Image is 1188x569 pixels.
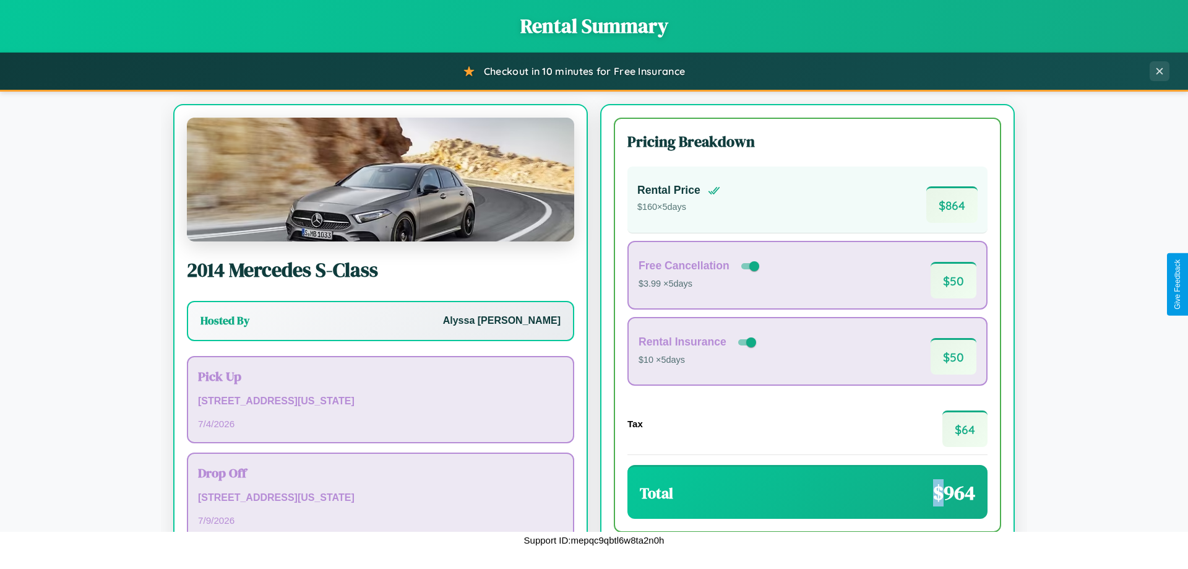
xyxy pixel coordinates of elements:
h3: Drop Off [198,464,563,482]
p: 7 / 4 / 2026 [198,415,563,432]
h3: Total [640,483,673,503]
h3: Pick Up [198,367,563,385]
h4: Free Cancellation [639,259,730,272]
h2: 2014 Mercedes S-Class [187,256,574,284]
p: 7 / 9 / 2026 [198,512,563,529]
span: $ 50 [931,338,976,375]
h4: Rental Insurance [639,336,726,349]
h3: Pricing Breakdown [627,131,988,152]
p: [STREET_ADDRESS][US_STATE] [198,489,563,507]
h4: Rental Price [637,184,700,197]
span: Checkout in 10 minutes for Free Insurance [484,65,685,77]
p: [STREET_ADDRESS][US_STATE] [198,393,563,410]
h1: Rental Summary [12,12,1176,40]
p: $ 160 × 5 days [637,199,720,215]
img: Mercedes S-Class [187,118,574,241]
span: $ 50 [931,262,976,298]
h4: Tax [627,419,643,429]
span: $ 64 [942,410,988,447]
p: Alyssa [PERSON_NAME] [443,312,561,330]
p: $10 × 5 days [639,352,759,368]
span: $ 964 [933,479,975,506]
p: $3.99 × 5 days [639,276,762,292]
span: $ 864 [926,186,978,223]
p: Support ID: mepqc9qbtl6w8ta2n0h [524,532,665,549]
h3: Hosted By [200,313,249,328]
div: Give Feedback [1173,259,1182,310]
